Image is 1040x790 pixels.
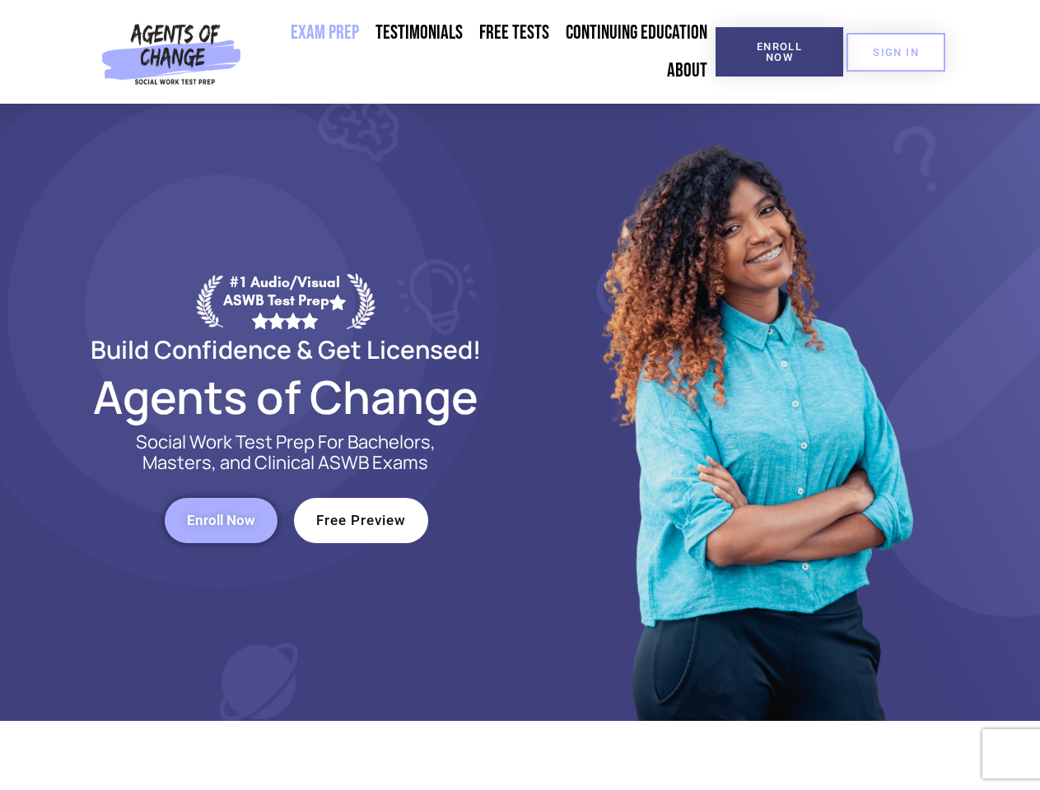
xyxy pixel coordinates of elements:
a: Free Tests [471,14,557,52]
div: #1 Audio/Visual ASWB Test Prep [223,273,347,328]
nav: Menu [248,14,716,90]
a: Testimonials [367,14,471,52]
span: Enroll Now [742,41,817,63]
img: Website Image 1 (1) [590,104,920,721]
a: Continuing Education [557,14,716,52]
a: About [659,52,716,90]
a: Enroll Now [165,498,277,543]
a: Enroll Now [716,27,843,77]
a: Free Preview [294,498,428,543]
a: SIGN IN [846,33,945,72]
span: Enroll Now [187,513,255,527]
span: Free Preview [316,513,406,527]
h2: Build Confidence & Get Licensed! [51,337,520,361]
h2: Agents of Change [51,378,520,416]
span: SIGN IN [873,47,919,58]
p: Social Work Test Prep For Bachelors, Masters, and Clinical ASWB Exams [117,432,455,473]
a: Exam Prep [282,14,367,52]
